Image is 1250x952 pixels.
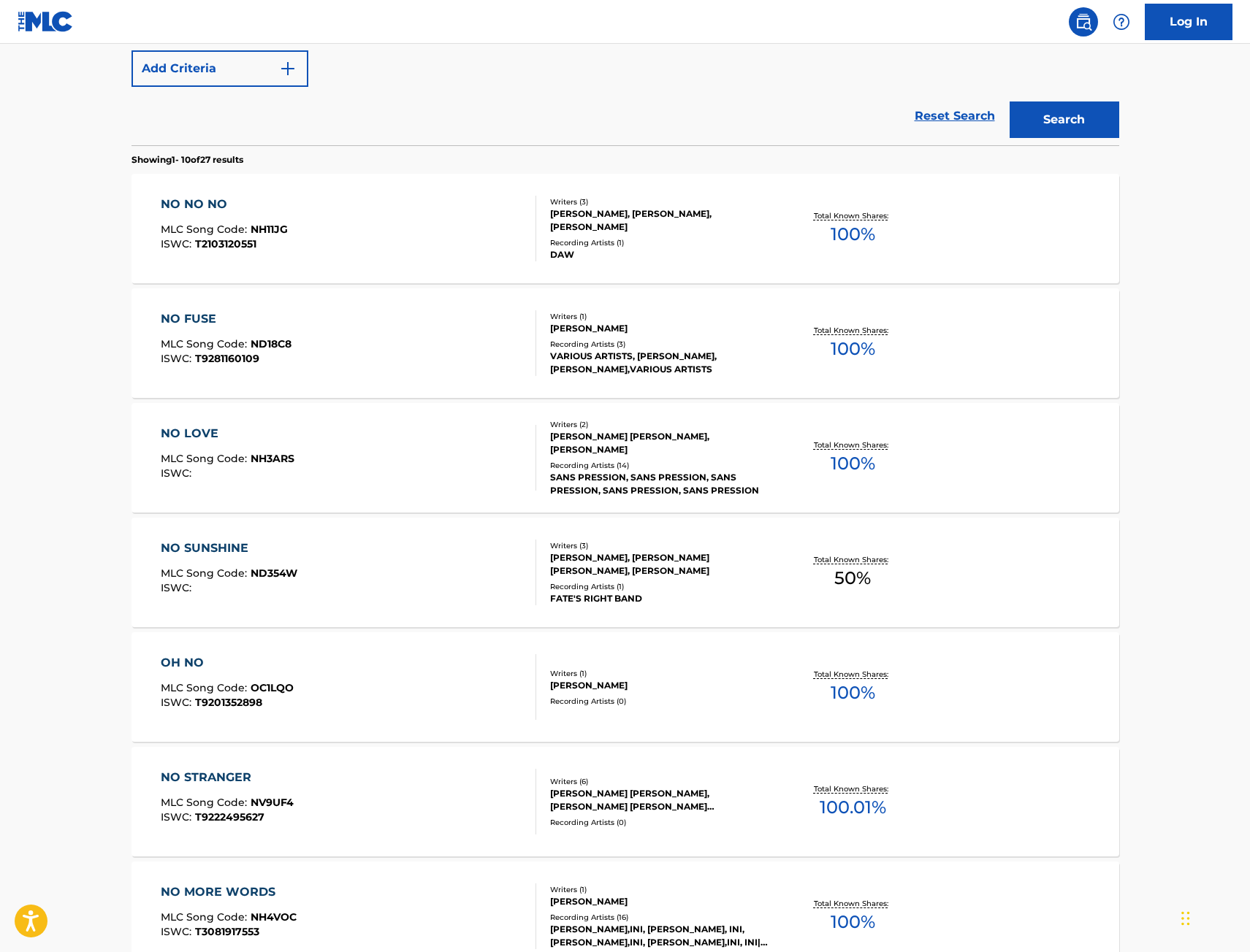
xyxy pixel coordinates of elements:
div: Recording Artists ( 14 ) [550,460,771,471]
span: 100.01 % [820,794,886,821]
div: NO SUNSHINE [161,540,297,557]
span: 50 % [834,565,871,591]
div: SANS PRESSION, SANS PRESSION, SANS PRESSION, SANS PRESSION, SANS PRESSION [550,471,771,497]
span: ND18C8 [251,337,291,350]
div: [PERSON_NAME],INI, [PERSON_NAME], INI, [PERSON_NAME],INI, [PERSON_NAME],INI, INI|[PERSON_NAME] [550,923,771,949]
div: OH NO [161,654,294,672]
button: Search [1010,101,1119,138]
span: NV9UF4 [251,796,294,809]
p: Total Known Shares: [814,669,892,680]
div: Writers ( 6 ) [550,776,771,787]
div: Writers ( 3 ) [550,540,771,551]
span: T9201352898 [195,696,262,709]
div: Recording Artists ( 3 ) [550,339,771,350]
div: [PERSON_NAME] [550,322,771,335]
img: MLC Logo [18,11,74,32]
p: Total Known Shares: [814,439,892,450]
div: NO STRANGER [161,769,294,786]
a: OH NOMLC Song Code:OC1LQOISWC:T9201352898Writers (1)[PERSON_NAME]Recording Artists (0)Total Known... [132,632,1119,742]
div: DAW [550,248,771,261]
div: [PERSON_NAME], [PERSON_NAME], [PERSON_NAME] [550,207,771,234]
span: NH4VOC [251,910,297,924]
div: Recording Artists ( 1 ) [550,237,771,248]
span: ISWC : [161,467,195,480]
span: 100 % [831,336,875,362]
div: VARIOUS ARTISTS, [PERSON_NAME], [PERSON_NAME],VARIOUS ARTISTS [550,350,771,376]
img: 9d2ae6d4665cec9f34b9.svg [279,60,297,77]
a: NO LOVEMLC Song Code:NH3ARSISWC:Writers (2)[PERSON_NAME] [PERSON_NAME], [PERSON_NAME]Recording Ar... [132,403,1119,513]
a: NO NO NOMLC Song Code:NH11JGISWC:T2103120551Writers (3)[PERSON_NAME], [PERSON_NAME], [PERSON_NAME... [132,174,1119,283]
a: Public Search [1069,7,1098,37]
span: ISWC : [161,352,195,365]
div: Help [1107,7,1136,37]
div: Drag [1181,897,1190,940]
div: [PERSON_NAME], [PERSON_NAME] [PERSON_NAME], [PERSON_NAME] [550,551,771,577]
p: Total Known Shares: [814,554,892,565]
div: FATE'S RIGHT BAND [550,592,771,605]
span: 100 % [831,680,875,706]
span: NH3ARS [251,452,294,465]
span: MLC Song Code : [161,910,251,924]
div: Writers ( 2 ) [550,419,771,430]
span: ISWC : [161,810,195,824]
div: Writers ( 1 ) [550,884,771,895]
span: OC1LQO [251,681,294,694]
div: NO MORE WORDS [161,883,297,901]
span: T9281160109 [195,352,259,365]
p: Total Known Shares: [814,898,892,909]
span: MLC Song Code : [161,567,251,580]
span: ISWC : [161,237,195,250]
a: Reset Search [907,100,1002,132]
p: Total Known Shares: [814,325,892,336]
div: NO FUSE [161,310,291,328]
div: [PERSON_NAME] [550,895,771,908]
img: search [1075,13,1092,31]
span: T9222495627 [195,810,264,824]
div: [PERSON_NAME] [PERSON_NAME], [PERSON_NAME] [PERSON_NAME] [PERSON_NAME], [PERSON_NAME] [PERSON_NAM... [550,787,771,813]
span: ISWC : [161,696,195,709]
span: MLC Song Code : [161,681,251,694]
span: MLC Song Code : [161,796,251,809]
span: ISWC : [161,925,195,938]
div: Recording Artists ( 0 ) [550,696,771,707]
button: Add Criteria [132,50,308,87]
div: NO LOVE [161,425,294,442]
span: MLC Song Code : [161,223,251,236]
p: Total Known Shares: [814,783,892,794]
span: 100 % [831,909,875,935]
div: Writers ( 1 ) [550,668,771,679]
div: Writers ( 3 ) [550,196,771,207]
img: help [1113,13,1130,31]
a: NO STRANGERMLC Song Code:NV9UF4ISWC:T9222495627Writers (6)[PERSON_NAME] [PERSON_NAME], [PERSON_NA... [132,747,1119,856]
div: Recording Artists ( 1 ) [550,581,771,592]
span: NH11JG [251,223,288,236]
span: MLC Song Code : [161,452,251,465]
span: 100 % [831,221,875,247]
a: NO FUSEMLC Song Code:ND18C8ISWC:T9281160109Writers (1)[PERSON_NAME]Recording Artists (3)VARIOUS A... [132,288,1119,398]
div: Writers ( 1 ) [550,311,771,322]
span: MLC Song Code : [161,337,251,350]
span: T2103120551 [195,237,256,250]
iframe: Chat Widget [1177,882,1250,952]
div: Recording Artists ( 16 ) [550,912,771,923]
p: Total Known Shares: [814,210,892,221]
p: Showing 1 - 10 of 27 results [132,153,243,166]
span: T3081917553 [195,925,259,938]
a: NO SUNSHINEMLC Song Code:ND354WISWC:Writers (3)[PERSON_NAME], [PERSON_NAME] [PERSON_NAME], [PERSO... [132,518,1119,627]
div: NO NO NO [161,196,288,213]
span: ND354W [251,567,297,580]
a: Log In [1145,4,1232,40]
div: Recording Artists ( 0 ) [550,817,771,828]
div: [PERSON_NAME] [550,679,771,692]
span: 100 % [831,450,875,477]
div: [PERSON_NAME] [PERSON_NAME], [PERSON_NAME] [550,430,771,456]
span: ISWC : [161,581,195,594]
